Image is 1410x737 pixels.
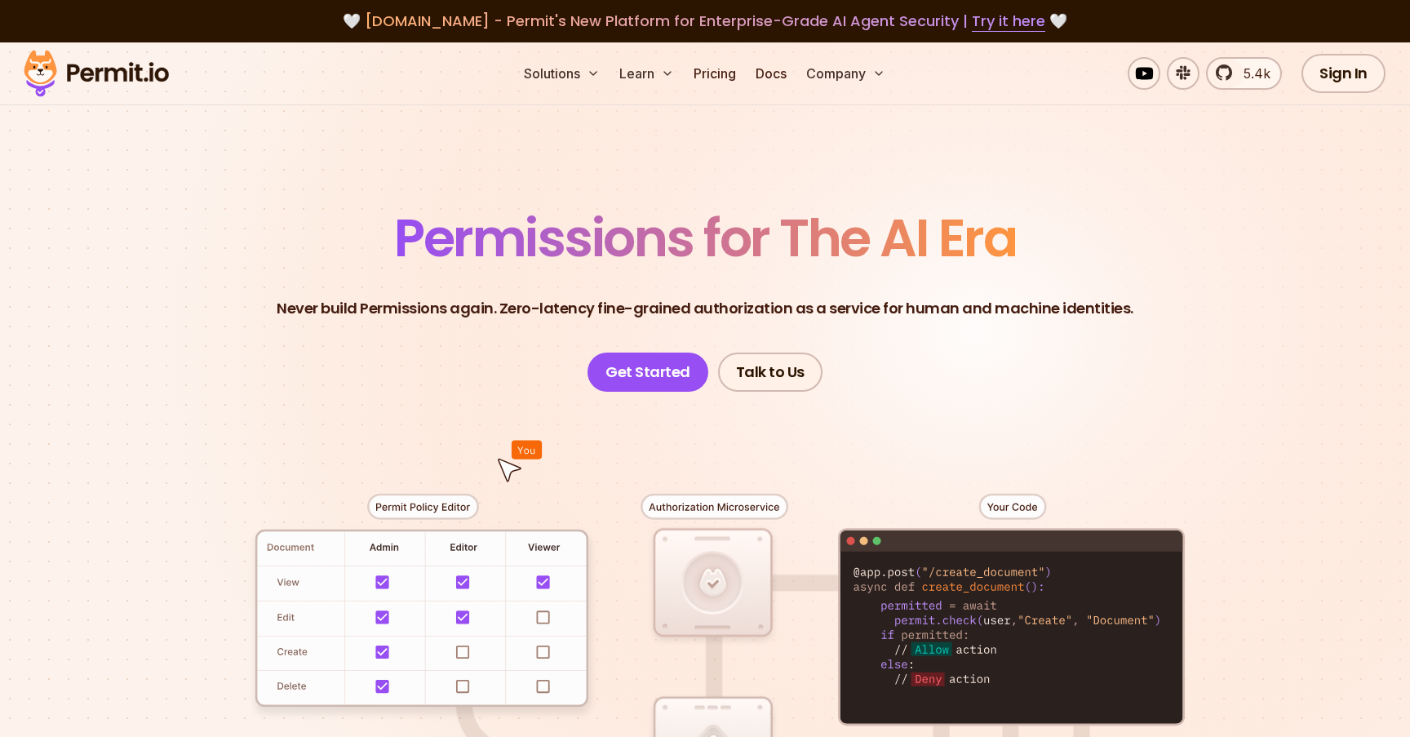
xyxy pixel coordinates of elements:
[517,57,606,90] button: Solutions
[749,57,793,90] a: Docs
[1234,64,1270,83] span: 5.4k
[718,353,822,392] a: Talk to Us
[613,57,681,90] button: Learn
[365,11,1045,31] span: [DOMAIN_NAME] - Permit's New Platform for Enterprise-Grade AI Agent Security |
[587,353,708,392] a: Get Started
[277,297,1133,320] p: Never build Permissions again. Zero-latency fine-grained authorization as a service for human and...
[16,46,176,101] img: Permit logo
[800,57,892,90] button: Company
[394,202,1016,274] span: Permissions for The AI Era
[39,10,1371,33] div: 🤍 🤍
[1206,57,1282,90] a: 5.4k
[1301,54,1386,93] a: Sign In
[972,11,1045,32] a: Try it here
[687,57,743,90] a: Pricing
